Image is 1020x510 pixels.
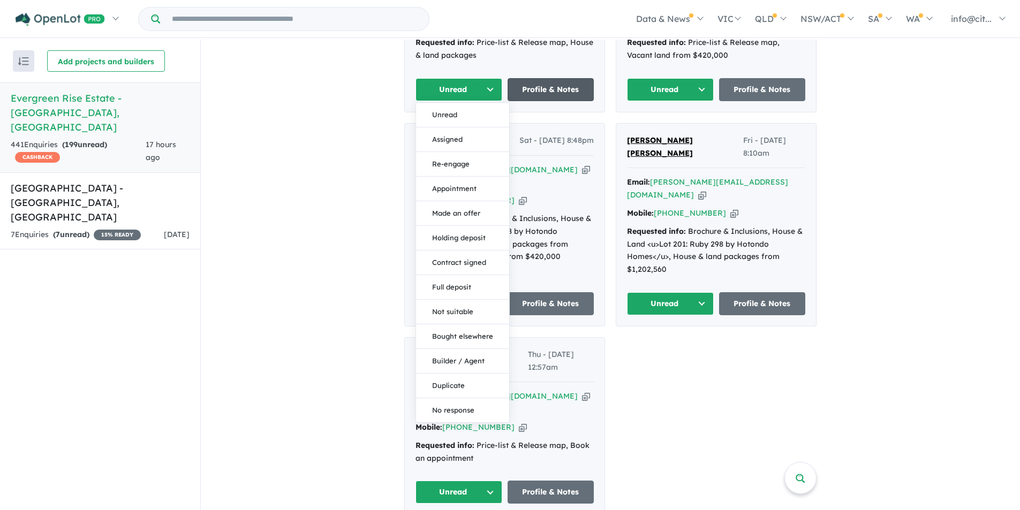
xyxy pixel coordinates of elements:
[415,78,502,101] button: Unread
[627,177,788,200] a: [PERSON_NAME][EMAIL_ADDRESS][DOMAIN_NAME]
[415,37,474,47] strong: Requested info:
[508,78,594,101] a: Profile & Notes
[528,348,594,374] span: Thu - [DATE] 12:57am
[627,37,686,47] strong: Requested info:
[56,230,60,239] span: 7
[508,292,594,315] a: Profile & Notes
[654,208,726,218] a: [PHONE_NUMBER]
[519,195,527,206] button: Copy
[416,127,509,152] button: Assigned
[627,225,805,276] div: Brochure & Inclusions, House & Land <u>Lot 201: Ruby 298 by Hotondo Homes</u>, House & land packa...
[53,230,89,239] strong: ( unread)
[11,229,141,241] div: 7 Enquir ies
[65,140,78,149] span: 199
[519,134,594,147] span: Sat - [DATE] 8:48pm
[627,78,714,101] button: Unread
[698,189,706,201] button: Copy
[415,440,474,450] strong: Requested info:
[951,13,992,24] span: info@cit...
[415,481,502,504] button: Unread
[719,78,806,101] a: Profile & Notes
[18,57,29,65] img: sort.svg
[94,230,141,240] span: 15 % READY
[415,439,594,465] div: Price-list & Release map, Book an appointment
[11,181,190,224] h5: [GEOGRAPHIC_DATA] - [GEOGRAPHIC_DATA] , [GEOGRAPHIC_DATA]
[415,36,594,62] div: Price-list & Release map, House & land packages
[164,230,190,239] span: [DATE]
[416,201,509,226] button: Made an offer
[719,292,806,315] a: Profile & Notes
[162,7,427,31] input: Try estate name, suburb, builder or developer
[416,226,509,250] button: Holding deposit
[416,275,509,300] button: Full deposit
[11,91,190,134] h5: Evergreen Rise Estate - [GEOGRAPHIC_DATA] , [GEOGRAPHIC_DATA]
[146,140,176,162] span: 17 hours ago
[11,139,146,164] div: 441 Enquir ies
[47,50,165,72] button: Add projects and builders
[62,140,107,149] strong: ( unread)
[627,292,714,315] button: Unread
[627,134,743,160] a: [PERSON_NAME] [PERSON_NAME]
[416,324,509,349] button: Bought elsewhere
[508,481,594,504] a: Profile & Notes
[416,349,509,374] button: Builder / Agent
[416,152,509,177] button: Re-engage
[743,134,805,160] span: Fri - [DATE] 8:10am
[416,250,509,275] button: Contract signed
[730,208,738,219] button: Copy
[627,135,693,158] span: [PERSON_NAME] [PERSON_NAME]
[627,36,805,62] div: Price-list & Release map, Vacant land from $420,000
[16,13,105,26] img: Openlot PRO Logo White
[582,391,590,402] button: Copy
[416,398,509,422] button: No response
[627,208,654,218] strong: Mobile:
[416,177,509,201] button: Appointment
[519,422,527,433] button: Copy
[415,102,510,423] div: Unread
[442,422,515,432] a: [PHONE_NUMBER]
[627,177,650,187] strong: Email:
[627,226,686,236] strong: Requested info:
[582,164,590,176] button: Copy
[416,374,509,398] button: Duplicate
[416,103,509,127] button: Unread
[416,300,509,324] button: Not suitable
[15,152,60,163] span: CASHBACK
[415,422,442,432] strong: Mobile:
